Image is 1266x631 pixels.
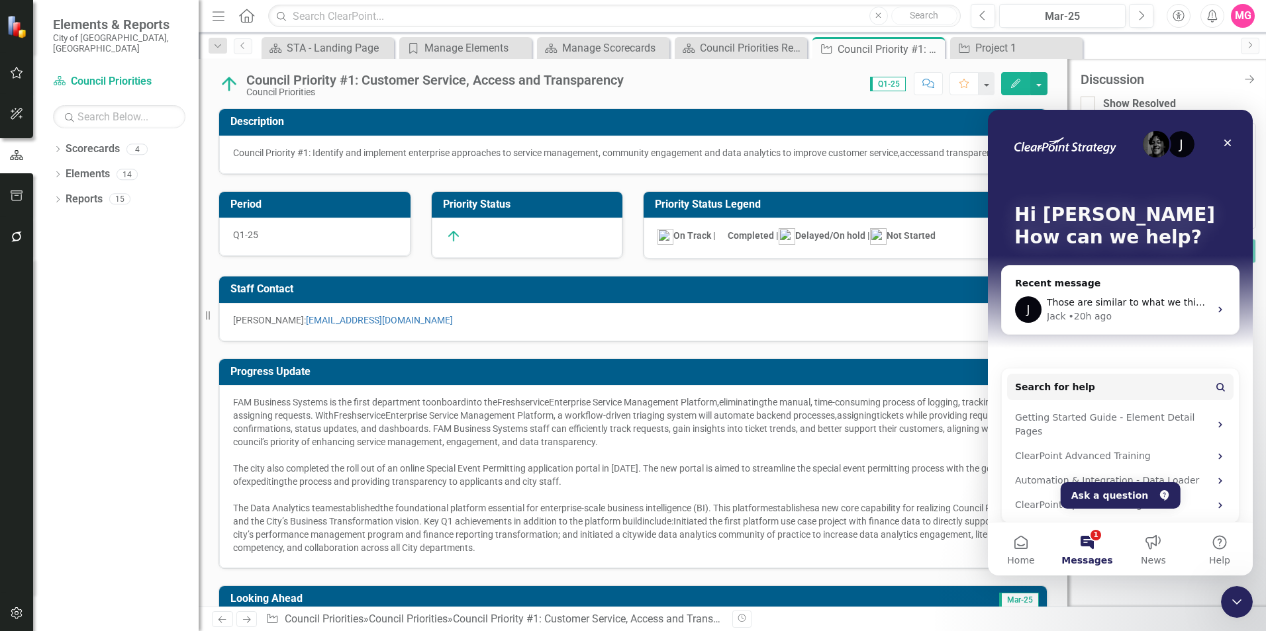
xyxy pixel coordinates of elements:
a: Council Priorities [285,612,364,625]
span: Initiated the first platform use case project with finance data to directly support the city’s pe... [233,516,1012,553]
img: mceclip1.png [716,231,728,242]
span: expediting [242,476,284,487]
div: Manage Scorecards [562,40,666,56]
h3: Priority Status Legend [655,198,1040,210]
input: Search Below... [53,105,185,128]
div: ClearPoint Advanced Training [27,339,222,353]
span: eliminating [719,397,764,407]
h3: Period [230,198,404,210]
div: ClearPoint Updater Training [27,388,222,402]
span: Search [910,10,938,21]
div: » » [266,612,722,627]
input: Search ClearPoint... [268,5,961,28]
h3: Priority Status [443,198,616,210]
div: Q1-25 [219,218,411,256]
img: ClearPoint Strategy [7,15,30,38]
button: News [132,413,199,466]
div: Getting Started Guide - Element Detail Pages [27,301,222,329]
a: Project 1 [953,40,1079,56]
div: Mar-25 [1004,9,1121,24]
h3: Staff Contact [230,283,1040,295]
span: and transparency. [928,147,1003,158]
button: Search [891,7,957,25]
div: ClearPoint Advanced Training [19,334,246,358]
span: established [333,503,380,513]
button: Help [199,413,265,466]
small: City of [GEOGRAPHIC_DATA], [GEOGRAPHIC_DATA] [53,32,185,54]
img: On Track [446,228,462,244]
span: Search for help [27,271,107,284]
span: Help [221,446,242,455]
div: STA - Landing Page [287,40,391,56]
a: Reports [66,192,103,207]
span: assigning [837,410,877,421]
span: Freshservice [334,410,385,421]
div: Council Priority #1: Customer Service, Access and Transparency [838,41,942,58]
a: [EMAIL_ADDRESS][DOMAIN_NAME] [306,315,453,325]
button: Ask a question [73,372,193,399]
span: the foundational platform essential for enterprise-scale business intelligence (BI). This platform [380,503,768,513]
h3: Progress Update [230,366,766,378]
div: Council Priority #1: Customer Service, Access and Transparency [246,73,624,87]
a: Council Priorities [53,74,185,89]
span: Enterprise Service Management Platform, [549,397,719,407]
span: Elements & Reports [53,17,185,32]
a: Scorecards [66,142,120,157]
div: Discussion [1081,72,1236,87]
span: the process and providing transparency to applicants and city staff. [284,476,561,487]
strong: On Track | Completed | Delayed/On hold | Not Started [657,230,936,241]
span: Messages [73,446,124,455]
span: News [153,446,178,455]
span: Council Priority #1: [233,147,311,158]
a: Council Priorities [369,612,448,625]
button: Messages [66,413,132,466]
a: STA - Landing Page [265,40,391,56]
div: 4 [126,144,148,155]
span: The Data Analytics team [233,503,333,513]
div: Jack [59,200,78,214]
h3: Looking Ahead [230,593,747,605]
span: Q1-25 [870,77,906,91]
div: Close [228,21,252,45]
span: [PERSON_NAME]: [233,315,457,325]
span: The city also completed the roll out of an online Special Event Permitting application portal in ... [233,463,999,487]
iframe: Intercom live chat [1221,586,1253,618]
a: Manage Elements [403,40,528,56]
img: On Track [219,73,240,95]
div: 14 [117,169,138,180]
span: Enterprise Service Management Platform, a workflow-driven triaging system will automate backend p... [385,410,837,421]
button: Mar-25 [999,4,1126,28]
span: Freshservice [497,397,549,407]
div: Project 1 [975,40,1079,56]
button: Search for help [19,264,246,290]
div: • 20h ago [81,200,124,214]
div: Automation & Integration - Data Loader [19,358,246,383]
span: tickets while providing request confirmations, status updates, and dashboards. FAM Business Syste... [233,410,1014,447]
a: Council Priorities Reports [678,40,804,56]
span: Mar-25 [999,593,1039,607]
a: Elements [66,167,110,182]
span: establishes [768,503,814,513]
span: into the [466,397,497,407]
div: 15 [109,194,130,205]
span: Home [19,446,46,455]
h3: Description [230,116,1040,128]
span: onboard [431,397,466,407]
span: access [900,147,928,158]
div: Automation & Integration - Data Loader [27,364,222,378]
div: Show Resolved [1103,97,1176,112]
div: Council Priority #1: Customer Service, Access and Transparency [453,612,750,625]
span: Identify and implement enterprise approaches to service management, community engagement and data... [313,147,900,158]
span: Those are similar to what we think of as Initiatives, these can be edited via the teams integrati... [59,187,1228,198]
div: ClearPoint Updater Training [19,383,246,407]
div: Council Priorities [246,87,624,97]
iframe: Intercom live chat [988,110,1253,575]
